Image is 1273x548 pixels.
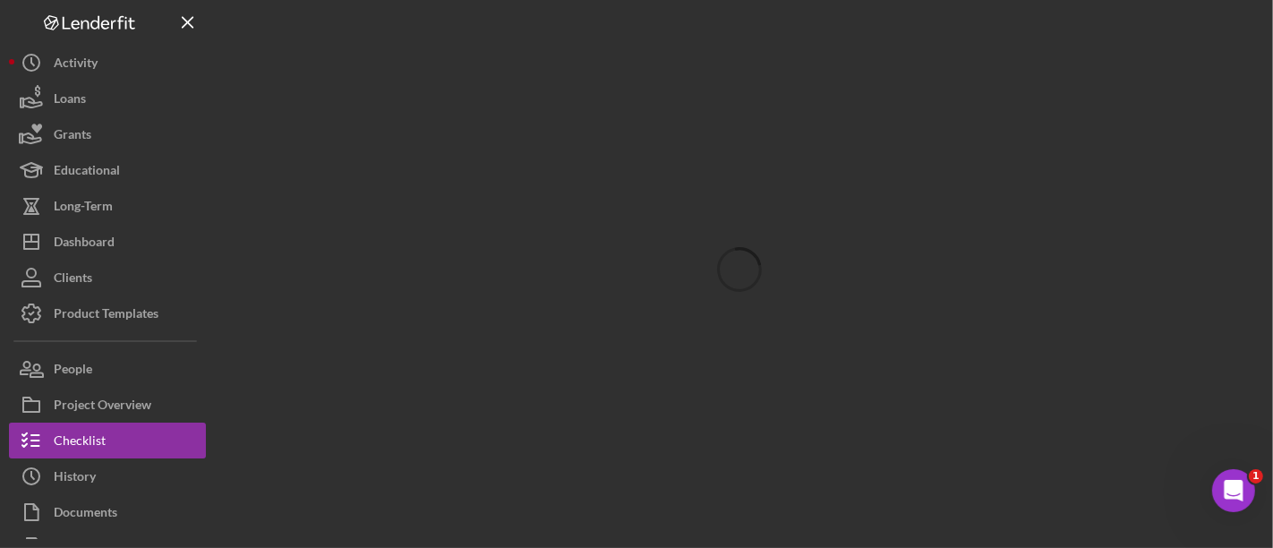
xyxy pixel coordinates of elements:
span: 1 [1249,469,1263,484]
div: People [54,351,92,391]
div: Grants [54,116,91,157]
button: People [9,351,206,387]
div: Clients [54,260,92,300]
div: Long-Term [54,188,113,228]
button: Grants [9,116,206,152]
div: Activity [54,45,98,85]
button: Checklist [9,423,206,458]
div: Project Overview [54,387,151,427]
button: Long-Term [9,188,206,224]
button: Project Overview [9,387,206,423]
div: Dashboard [54,224,115,264]
button: Educational [9,152,206,188]
button: Product Templates [9,295,206,331]
button: Dashboard [9,224,206,260]
div: Documents [54,494,117,535]
div: Loans [54,81,86,121]
div: History [54,458,96,499]
div: Checklist [54,423,106,463]
button: Documents [9,494,206,530]
button: Loans [9,81,206,116]
button: Activity [9,45,206,81]
div: Educational [54,152,120,193]
button: Clients [9,260,206,295]
button: History [9,458,206,494]
div: Product Templates [54,295,158,336]
iframe: Intercom live chat [1212,469,1255,512]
